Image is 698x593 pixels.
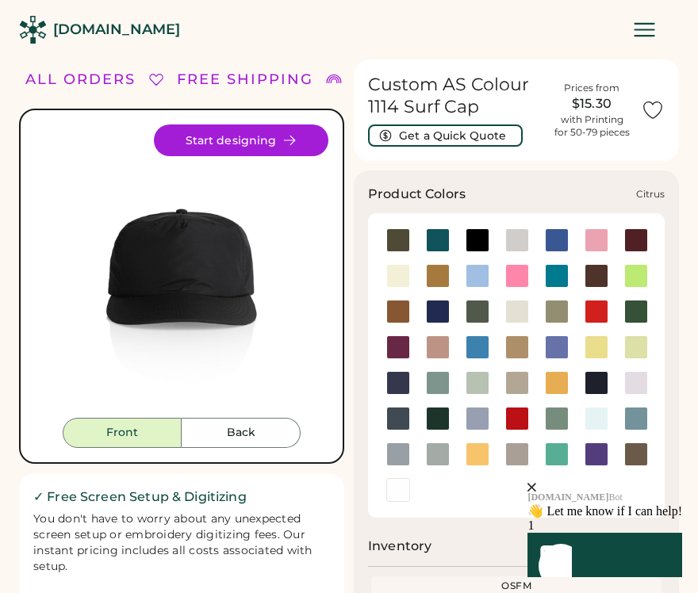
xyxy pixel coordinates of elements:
[432,389,694,590] iframe: Front Chat
[63,418,182,448] button: Front
[25,69,136,90] div: ALL ORDERS
[564,82,619,94] div: Prices from
[33,488,330,507] h2: ✓ Free Screen Setup & Digitizing
[19,16,47,44] img: Rendered Logo - Screens
[35,124,328,418] div: 1114 Style Image
[177,69,313,90] div: FREE SHIPPING
[636,188,665,201] div: Citrus
[368,74,543,118] h1: Custom AS Colour 1114 Surf Cap
[182,418,301,448] button: Back
[368,185,466,204] h3: Product Colors
[552,94,631,113] div: $15.30
[554,113,630,139] div: with Printing for 50-79 pieces
[53,20,180,40] div: [DOMAIN_NAME]
[374,580,658,592] div: OSFM
[33,511,330,575] div: You don't have to worry about any unexpected screen setup or embroidery digitizing fees. Our inst...
[368,124,523,147] button: Get a Quick Quote
[368,537,431,556] h2: Inventory
[35,124,328,418] img: 1114 - Black Front Image
[154,124,328,156] button: Start designing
